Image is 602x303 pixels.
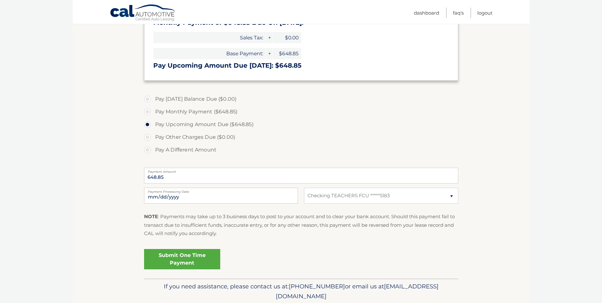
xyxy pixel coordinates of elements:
[144,168,458,173] label: Payment Amount
[273,32,301,43] span: $0.00
[266,48,272,59] span: +
[144,168,458,184] input: Payment Amount
[144,213,158,219] strong: NOTE
[144,249,220,269] a: Submit One Time Payment
[477,8,493,18] a: Logout
[144,144,458,156] label: Pay A Different Amount
[110,4,176,23] a: Cal Automotive
[148,281,454,302] p: If you need assistance, please contact us at: or email us at
[144,131,458,144] label: Pay Other Charges Due ($0.00)
[153,32,266,43] span: Sales Tax:
[144,105,458,118] label: Pay Monthly Payment ($648.85)
[144,118,458,131] label: Pay Upcoming Amount Due ($648.85)
[153,48,266,59] span: Base Payment:
[289,283,345,290] span: [PHONE_NUMBER]
[144,212,458,238] p: : Payments may take up to 3 business days to post to your account and to clear your bank account....
[144,188,298,204] input: Payment Date
[453,8,464,18] a: FAQ's
[144,93,458,105] label: Pay [DATE] Balance Due ($0.00)
[153,62,449,70] h3: Pay Upcoming Amount Due [DATE]: $648.85
[414,8,439,18] a: Dashboard
[144,188,298,193] label: Payment Processing Date
[266,32,272,43] span: +
[273,48,301,59] span: $648.85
